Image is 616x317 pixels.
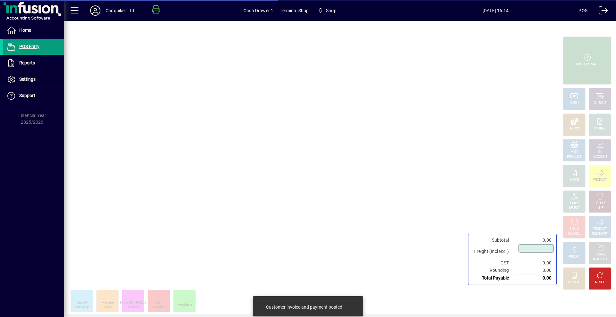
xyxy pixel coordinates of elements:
[471,267,515,274] td: Rounding
[568,231,580,236] div: INVOICE
[126,305,140,310] div: Creations
[177,303,192,307] div: Misc Item
[570,201,579,206] div: PRICE
[244,5,273,16] span: Cash Drawer 1
[515,267,554,274] td: 0.00
[570,178,578,182] div: NOTE
[76,300,87,305] div: Deposit
[515,274,554,282] td: 0.00
[326,5,337,16] span: Shop
[567,280,582,285] div: DISCOUNT
[592,231,608,236] div: SUMMARY
[515,237,554,244] td: 0.00
[3,55,64,71] a: Reports
[593,257,607,262] div: INVOICES
[597,206,603,211] div: LINE
[106,5,134,16] div: Cadquiker Ltd
[570,150,578,154] div: MISC
[594,101,606,105] div: CHEQUE
[19,77,36,82] span: Settings
[471,237,515,244] td: Subtotal
[578,5,587,16] div: POS
[598,150,602,154] div: GL
[85,5,106,16] button: Profile
[412,5,578,16] span: [DATE] 16:14
[576,62,598,67] div: PROCESS SALE
[19,93,35,98] span: Support
[593,178,607,182] div: PRODUCT
[593,227,607,231] div: PRODUCT
[280,5,309,16] span: Terminal Shop
[153,305,165,310] div: Voucher
[19,60,35,65] span: Reports
[471,274,515,282] td: Total Payable
[595,201,605,206] div: DELETE
[75,305,89,310] div: Workshop
[594,126,606,131] div: CHARGE
[120,300,147,305] div: [PERSON_NAME]'s
[266,304,344,310] div: Customer invoice and payment posted.
[471,259,515,267] td: GST
[3,88,64,104] a: Support
[101,300,114,305] div: Machine
[593,154,607,159] div: ACCOUNT
[471,244,515,259] td: Freight (Incl GST)
[570,227,578,231] div: HOLD
[567,154,581,159] div: PRODUCT
[595,280,605,285] div: RESET
[570,101,578,105] div: CASH
[569,254,580,259] div: PROFIT
[594,1,608,22] a: Logout
[595,252,606,257] div: RECALL
[156,300,161,305] div: Gift
[102,305,113,310] div: Service
[19,44,39,49] span: POS Entry
[19,28,31,33] span: Home
[515,259,554,267] td: 0.00
[569,206,580,211] div: SELECT
[3,22,64,38] a: Home
[569,126,580,131] div: EFTPOS
[315,5,339,16] span: Shop
[3,71,64,88] a: Settings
